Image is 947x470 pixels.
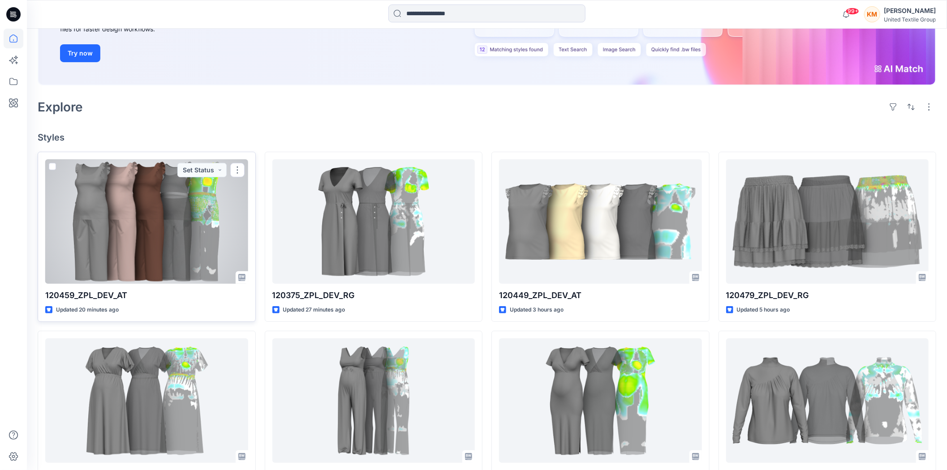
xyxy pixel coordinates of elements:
a: 120375_ZPL_DEV_RG [272,159,475,284]
div: United Textile Group [884,16,936,23]
div: KM [864,6,880,22]
p: 120375_ZPL_DEV_RG [272,289,475,302]
p: Updated 27 minutes ago [283,305,345,315]
h4: Styles [38,132,936,143]
p: Updated 3 hours ago [510,305,564,315]
button: Try now [60,44,100,62]
a: 120462_ZPL_DEV_AT [272,338,475,463]
p: Updated 5 hours ago [737,305,790,315]
p: 120479_ZPL_DEV_RG [726,289,929,302]
a: 120459_ZPL_DEV_AT [45,159,248,284]
a: 120479_ZPL_DEV_RG [726,159,929,284]
span: 99+ [846,8,859,15]
h2: Explore [38,100,83,114]
div: [PERSON_NAME] [884,5,936,16]
p: Updated 20 minutes ago [56,305,119,315]
a: 120461_ZPL_DEV_AT [499,338,702,463]
a: 120423_HSE_DEV_AT [726,338,929,463]
p: 120459_ZPL_DEV_AT [45,289,248,302]
a: 120449_ZPL_DEV_AT [499,159,702,284]
a: 120466_ZPL_DEV_AT [45,338,248,463]
p: 120449_ZPL_DEV_AT [499,289,702,302]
